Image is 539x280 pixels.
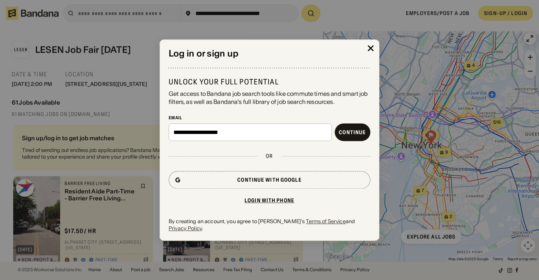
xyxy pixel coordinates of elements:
[169,48,370,59] div: Log in or sign up
[169,90,370,106] div: Get access to Bandana job search tools like commute times and smart job filters, as well as Banda...
[245,198,294,203] div: Login with phone
[169,218,370,232] div: By creating an account, you agree to [PERSON_NAME]'s and .
[306,218,345,225] a: Terms of Service
[339,130,366,135] div: Continue
[169,225,202,232] a: Privacy Policy
[169,115,370,121] div: Email
[169,77,370,87] div: Unlock your full potential
[266,153,273,160] div: or
[237,178,301,183] div: Continue with Google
